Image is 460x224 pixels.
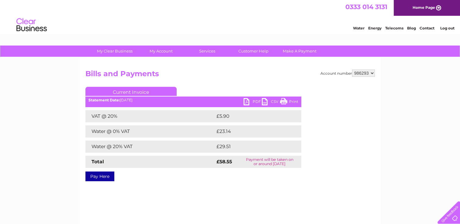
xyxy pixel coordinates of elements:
b: Statement Date: [88,98,120,102]
a: Make A Payment [275,46,325,57]
a: 0333 014 3131 [345,3,387,11]
a: Contact [420,26,434,30]
img: logo.png [16,16,47,34]
a: Water [353,26,365,30]
a: Energy [368,26,382,30]
a: Blog [407,26,416,30]
div: Account number [320,70,375,77]
a: Services [182,46,232,57]
div: [DATE] [85,98,301,102]
a: Telecoms [385,26,403,30]
strong: Total [92,159,104,165]
td: Payment will be taken on or around [DATE] [238,156,301,168]
strong: £58.55 [216,159,232,165]
a: Print [280,98,298,107]
td: £23.14 [215,125,289,137]
div: Clear Business is a trading name of Verastar Limited (registered in [GEOGRAPHIC_DATA] No. 3667643... [87,3,374,29]
a: My Account [136,46,186,57]
a: Customer Help [228,46,278,57]
td: £5.90 [215,110,287,122]
h2: Bills and Payments [85,70,375,81]
td: Water @ 0% VAT [85,125,215,137]
td: £29.51 [215,141,289,153]
a: My Clear Business [90,46,140,57]
a: CSV [262,98,280,107]
td: Water @ 20% VAT [85,141,215,153]
a: PDF [244,98,262,107]
td: VAT @ 20% [85,110,215,122]
a: Pay Here [85,171,114,181]
a: Current Invoice [85,87,177,96]
a: Log out [440,26,454,30]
